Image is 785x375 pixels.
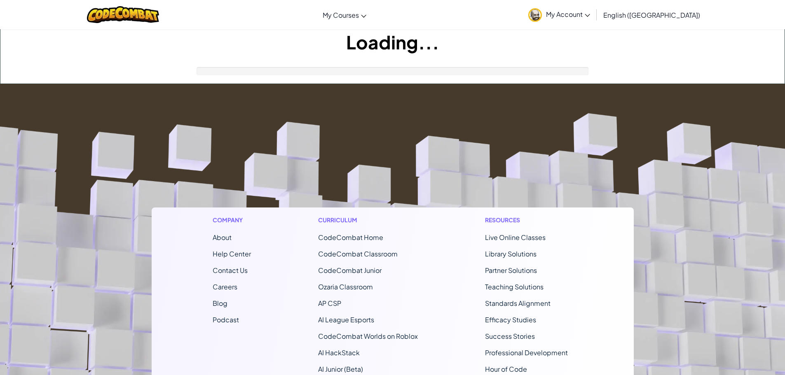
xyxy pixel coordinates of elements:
[485,282,544,291] a: Teaching Solutions
[318,299,341,307] a: AP CSP
[213,266,248,275] span: Contact Us
[319,4,370,26] a: My Courses
[528,8,542,22] img: avatar
[485,233,546,242] a: Live Online Classes
[485,266,537,275] a: Partner Solutions
[485,315,536,324] a: Efficacy Studies
[0,29,785,55] h1: Loading...
[318,266,382,275] a: CodeCombat Junior
[213,315,239,324] a: Podcast
[213,233,232,242] a: About
[318,365,363,373] a: AI Junior (Beta)
[485,299,551,307] a: Standards Alignment
[485,332,535,340] a: Success Stories
[485,249,537,258] a: Library Solutions
[213,216,251,224] h1: Company
[318,348,360,357] a: AI HackStack
[318,249,398,258] a: CodeCombat Classroom
[213,299,227,307] a: Blog
[323,11,359,19] span: My Courses
[599,4,704,26] a: English ([GEOGRAPHIC_DATA])
[318,315,374,324] a: AI League Esports
[524,2,594,28] a: My Account
[603,11,700,19] span: English ([GEOGRAPHIC_DATA])
[485,348,568,357] a: Professional Development
[318,216,418,224] h1: Curriculum
[87,6,159,23] img: CodeCombat logo
[318,332,418,340] a: CodeCombat Worlds on Roblox
[546,10,590,19] span: My Account
[318,233,383,242] span: CodeCombat Home
[485,365,527,373] a: Hour of Code
[213,249,251,258] a: Help Center
[318,282,373,291] a: Ozaria Classroom
[485,216,573,224] h1: Resources
[213,282,237,291] a: Careers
